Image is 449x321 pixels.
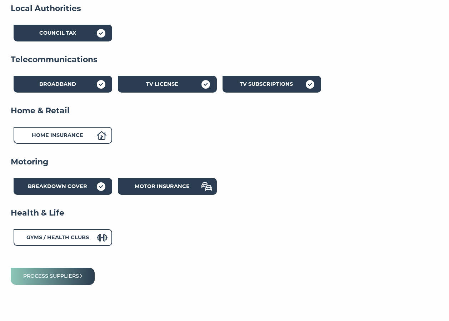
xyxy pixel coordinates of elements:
button: Process suppliers [11,268,95,285]
h4: Home & Retail [11,105,438,116]
div: TV License [118,76,216,93]
div: Breakdown Cover [14,178,112,195]
strong: TV Subscriptions [240,81,293,87]
div: Gyms / Health Clubs [14,229,112,246]
strong: Council Tax [39,30,76,36]
h4: Local Authorities [11,3,438,14]
strong: Home Insurance [32,132,83,138]
div: Broadband [14,76,112,93]
strong: Breakdown Cover [28,183,87,189]
strong: Broadband [39,81,76,87]
div: Motor Insurance [118,178,216,195]
h4: Motoring [11,157,438,167]
h4: Health & Life [11,208,438,218]
div: Council Tax [14,25,112,41]
strong: TV License [146,81,178,87]
h4: Telecommunications [11,54,438,65]
div: Home Insurance [14,127,112,144]
strong: Gyms / Health Clubs [26,234,89,241]
div: TV Subscriptions [223,76,321,93]
strong: Motor Insurance [135,183,190,189]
